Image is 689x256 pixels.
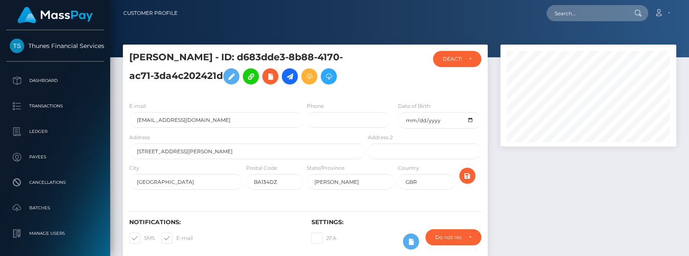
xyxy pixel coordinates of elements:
[10,151,100,163] p: Payees
[10,227,100,240] p: Manage Users
[433,51,481,67] button: DEACTIVE
[161,233,193,244] label: E-mail
[435,234,461,241] div: Do not require
[425,229,481,245] button: Do not require
[311,219,481,226] h6: Settings:
[6,146,104,168] a: Payees
[6,223,104,244] a: Manage Users
[6,42,104,50] span: Thunes Financial Services
[6,70,104,91] a: Dashboard
[6,172,104,193] a: Cancellations
[17,7,93,23] img: MassPay Logo
[282,68,298,84] a: Initiate Payout
[311,233,336,244] label: 2FA
[129,134,150,141] label: Address
[129,233,155,244] label: SMS
[398,164,419,172] label: Country
[10,176,100,189] p: Cancellations
[398,102,431,110] label: Date of Birth
[10,100,100,113] p: Transactions
[129,102,146,110] label: E-mail
[6,121,104,142] a: Ledger
[443,56,461,62] div: DEACTIVE
[368,134,393,141] label: Address 2
[10,125,100,138] p: Ledger
[10,74,100,87] p: Dashboard
[129,164,139,172] label: City
[10,202,100,214] p: Batches
[129,219,299,226] h6: Notifications:
[307,164,344,172] label: State/Province
[129,51,360,89] h5: [PERSON_NAME] - ID: d683dde3-8b88-4170-ac71-3da4c202421d
[547,5,626,21] input: Search...
[123,4,178,22] a: Customer Profile
[6,197,104,219] a: Batches
[246,164,277,172] label: Postal Code
[6,96,104,117] a: Transactions
[307,102,324,110] label: Phone
[10,39,24,53] img: Thunes Financial Services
